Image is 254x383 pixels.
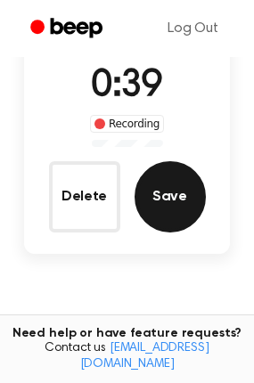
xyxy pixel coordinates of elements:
[90,115,164,133] div: Recording
[150,7,236,50] a: Log Out
[91,68,162,105] span: 0:39
[11,341,243,372] span: Contact us
[80,342,209,371] a: [EMAIL_ADDRESS][DOMAIN_NAME]
[18,12,119,46] a: Beep
[49,161,120,232] button: Delete Audio Record
[135,161,206,232] button: Save Audio Record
